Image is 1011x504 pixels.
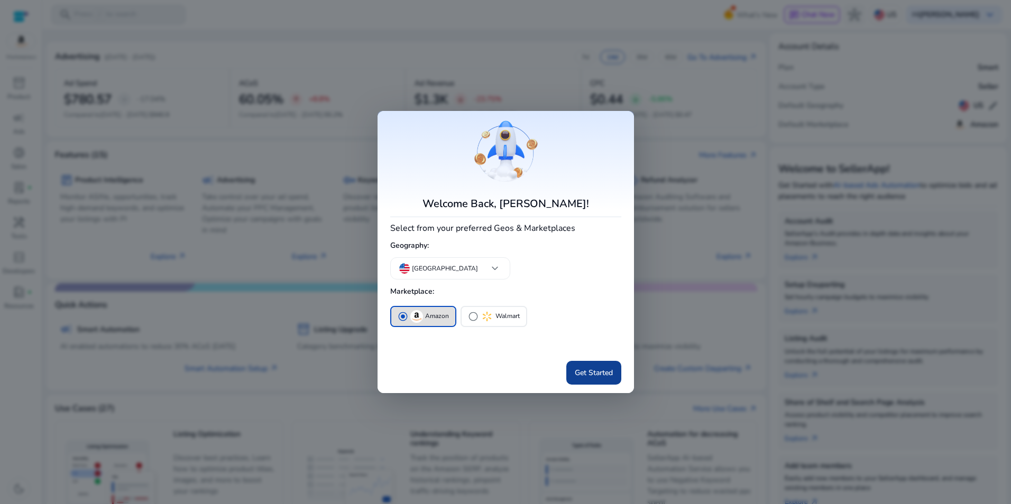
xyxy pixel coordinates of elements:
[495,311,520,322] p: Walmart
[390,237,621,255] h5: Geography:
[468,311,479,322] span: radio_button_unchecked
[390,283,621,301] h5: Marketplace:
[489,262,501,275] span: keyboard_arrow_down
[412,264,478,273] p: [GEOGRAPHIC_DATA]
[399,263,410,274] img: us.svg
[398,311,408,322] span: radio_button_checked
[425,311,449,322] p: Amazon
[410,310,423,323] img: amazon.svg
[575,367,613,378] span: Get Started
[481,310,493,323] img: walmart.svg
[566,361,621,385] button: Get Started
